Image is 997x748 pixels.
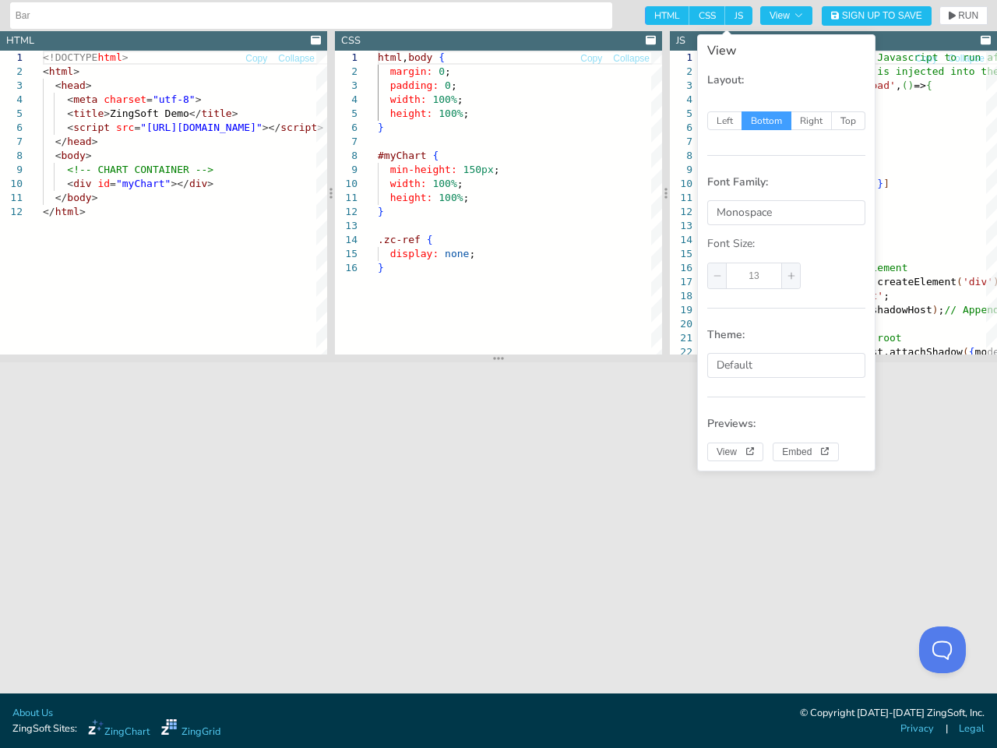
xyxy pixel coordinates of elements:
[390,248,439,259] span: display:
[872,304,932,316] span: shadowHost
[104,108,110,119] span: >
[613,54,650,63] span: Collapse
[280,122,317,133] span: script
[670,51,692,65] div: 1
[717,447,754,457] span: View
[670,275,692,289] div: 17
[914,79,926,91] span: =>
[92,192,98,203] span: >
[378,234,421,245] span: .zc-ref
[707,44,865,57] div: View
[670,317,692,331] div: 20
[645,6,752,25] div: checkbox-group
[670,149,692,163] div: 8
[202,108,232,119] span: title
[335,135,358,149] div: 7
[88,719,150,739] a: ZingChart
[670,219,692,233] div: 13
[67,93,73,105] span: <
[832,111,865,130] span: Top
[842,11,922,20] span: Sign Up to Save
[73,65,79,77] span: >
[883,178,890,189] span: ]
[432,150,439,161] span: {
[335,107,358,121] div: 5
[896,79,902,91] span: ,
[122,51,129,63] span: >
[390,93,427,105] span: width:
[335,247,358,261] div: 15
[73,93,97,105] span: meta
[760,6,812,25] button: View
[926,79,932,91] span: {
[335,205,358,219] div: 12
[189,108,202,119] span: </
[335,149,358,163] div: 8
[697,34,875,471] div: View
[153,93,196,105] span: "utf-8"
[140,122,262,133] span: "[URL][DOMAIN_NAME]"
[67,164,213,175] span: <!-- CHART CONTAINER -->
[781,263,800,288] span: increase number
[877,178,883,189] span: }
[335,93,358,107] div: 4
[207,178,213,189] span: >
[791,111,832,130] span: Right
[919,626,966,673] iframe: Toggle Customer Support
[134,122,140,133] span: =
[959,722,985,736] a: Legal
[432,93,456,105] span: 100%
[707,111,742,130] span: Left
[580,54,602,63] span: Copy
[439,51,445,63] span: {
[67,136,91,147] span: head
[55,136,68,147] span: </
[335,177,358,191] div: 10
[390,65,433,77] span: margin:
[946,722,948,736] span: |
[956,276,963,288] span: (
[67,122,73,133] span: <
[110,178,116,189] span: =
[116,122,134,133] span: src
[707,416,865,432] p: Previews:
[707,111,865,130] div: radio-group
[707,236,865,252] p: Font Size:
[245,51,268,66] button: Copy
[932,304,939,316] span: )
[859,79,896,91] span: 'load'
[378,51,402,63] span: html
[97,178,110,189] span: id
[378,150,427,161] span: #myChart
[612,51,650,66] button: Collapse
[770,11,803,20] span: View
[707,327,865,343] p: Theme:
[67,108,73,119] span: <
[494,164,500,175] span: ;
[451,79,457,91] span: ;
[939,304,945,316] span: ;
[689,6,725,25] span: CSS
[61,79,85,91] span: head
[445,65,451,77] span: ;
[146,93,153,105] span: =
[86,79,92,91] span: >
[97,51,122,63] span: html
[43,206,55,217] span: </
[116,178,171,189] span: "myChart"
[378,122,384,133] span: }
[335,79,358,93] div: 3
[445,79,451,91] span: 0
[948,54,985,63] span: Collapse
[963,276,993,288] span: 'div'
[782,447,830,457] span: Embed
[67,192,91,203] span: body
[6,34,34,48] div: HTML
[800,706,985,722] div: © Copyright [DATE]-[DATE] ZingSoft, Inc.
[104,93,146,105] span: charset
[670,65,692,79] div: 2
[73,108,104,119] span: title
[390,192,433,203] span: height:
[963,346,969,358] span: (
[439,65,445,77] span: 0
